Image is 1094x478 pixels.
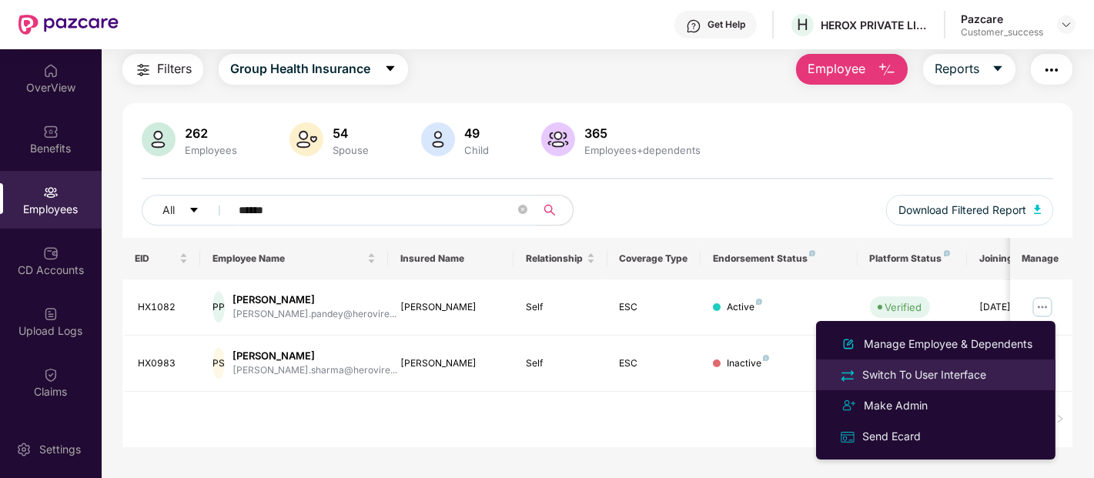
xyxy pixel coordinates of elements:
[1030,295,1055,319] img: manageButton
[1034,205,1042,214] img: svg+xml;base64,PHN2ZyB4bWxucz0iaHR0cDovL3d3dy53My5vcmcvMjAwMC9zdmciIHhtbG5zOnhsaW5rPSJodHRwOi8vd3...
[43,63,59,79] img: svg+xml;base64,PHN2ZyBpZD0iSG9tZSIgeG1sbnM9Imh0dHA6Ly93d3cudzMub3JnLzIwMDAvc3ZnIiB3aWR0aD0iMjAiIG...
[514,238,607,279] th: Relationship
[388,238,514,279] th: Insured Name
[1042,61,1061,79] img: svg+xml;base64,PHN2ZyB4bWxucz0iaHR0cDovL3d3dy53My5vcmcvMjAwMC9zdmciIHdpZHRoPSIyNCIgaGVpZ2h0PSIyNC...
[1010,238,1072,279] th: Manage
[898,202,1026,219] span: Download Filtered Report
[541,122,575,156] img: svg+xml;base64,PHN2ZyB4bWxucz0iaHR0cDovL3d3dy53My5vcmcvMjAwMC9zdmciIHhtbG5zOnhsaW5rPSJodHRwOi8vd3...
[400,356,501,371] div: [PERSON_NAME]
[219,54,408,85] button: Group Health Insurancecaret-down
[182,144,240,156] div: Employees
[230,59,370,79] span: Group Health Insurance
[461,125,492,141] div: 49
[821,18,928,32] div: HEROX PRIVATE LIMITED
[727,300,762,315] div: Active
[18,15,119,35] img: New Pazcare Logo
[138,356,189,371] div: HX0983
[400,300,501,315] div: [PERSON_NAME]
[809,250,815,256] img: svg+xml;base64,PHN2ZyB4bWxucz0iaHR0cDovL3d3dy53My5vcmcvMjAwMC9zdmciIHdpZHRoPSI4IiBoZWlnaHQ9IjgiIH...
[1056,414,1065,423] span: right
[182,125,240,141] div: 262
[421,122,455,156] img: svg+xml;base64,PHN2ZyB4bWxucz0iaHR0cDovL3d3dy53My5vcmcvMjAwMC9zdmciIHhtbG5zOnhsaW5rPSJodHRwOi8vd3...
[233,363,397,378] div: [PERSON_NAME].sharma@herovire...
[923,54,1015,85] button: Reportscaret-down
[620,356,689,371] div: ESC
[1060,18,1072,31] img: svg+xml;base64,PHN2ZyBpZD0iRHJvcGRvd24tMzJ4MzIiIHhtbG5zPSJodHRwOi8vd3d3LnczLm9yZy8yMDAwL3N2ZyIgd2...
[581,125,704,141] div: 365
[289,122,323,156] img: svg+xml;base64,PHN2ZyB4bWxucz0iaHR0cDovL3d3dy53My5vcmcvMjAwMC9zdmciIHhtbG5zOnhsaW5rPSJodHRwOi8vd3...
[708,18,745,31] div: Get Help
[861,397,931,414] div: Make Admin
[233,349,397,363] div: [PERSON_NAME]
[859,428,924,445] div: Send Ecard
[330,125,372,141] div: 54
[961,12,1043,26] div: Pazcare
[518,205,527,214] span: close-circle
[162,202,175,219] span: All
[935,59,979,79] span: Reports
[796,54,908,85] button: Employee
[189,205,199,217] span: caret-down
[686,18,701,34] img: svg+xml;base64,PHN2ZyBpZD0iSGVscC0zMngzMiIgeG1sbnM9Imh0dHA6Ly93d3cudzMub3JnLzIwMDAvc3ZnIiB3aWR0aD...
[967,238,1061,279] th: Joining Date
[992,62,1004,76] span: caret-down
[839,335,858,353] img: svg+xml;base64,PHN2ZyB4bWxucz0iaHR0cDovL3d3dy53My5vcmcvMjAwMC9zdmciIHhtbG5zOnhsaW5rPSJodHRwOi8vd3...
[808,59,865,79] span: Employee
[157,59,192,79] span: Filters
[134,61,152,79] img: svg+xml;base64,PHN2ZyB4bWxucz0iaHR0cDovL3d3dy53My5vcmcvMjAwMC9zdmciIHdpZHRoPSIyNCIgaGVpZ2h0PSIyNC...
[43,185,59,200] img: svg+xml;base64,PHN2ZyBpZD0iRW1wbG95ZWVzIiB4bWxucz0iaHR0cDovL3d3dy53My5vcmcvMjAwMC9zdmciIHdpZHRoPS...
[16,442,32,457] img: svg+xml;base64,PHN2ZyBpZD0iU2V0dGluZy0yMHgyMCIgeG1sbnM9Imh0dHA6Ly93d3cudzMub3JnLzIwMDAvc3ZnIiB3aW...
[43,367,59,383] img: svg+xml;base64,PHN2ZyBpZD0iQ2xhaW0iIHhtbG5zPSJodHRwOi8vd3d3LnczLm9yZy8yMDAwL3N2ZyIgd2lkdGg9IjIwIi...
[861,336,1035,353] div: Manage Employee & Dependents
[535,204,565,216] span: search
[138,300,189,315] div: HX1082
[1048,407,1072,432] button: right
[233,292,396,307] div: [PERSON_NAME]
[859,366,989,383] div: Switch To User Interface
[526,252,584,265] span: Relationship
[212,292,225,323] div: PP
[878,61,896,79] img: svg+xml;base64,PHN2ZyB4bWxucz0iaHR0cDovL3d3dy53My5vcmcvMjAwMC9zdmciIHhtbG5zOnhsaW5rPSJodHRwOi8vd3...
[461,144,492,156] div: Child
[885,299,922,315] div: Verified
[142,195,236,226] button: Allcaret-down
[526,300,595,315] div: Self
[212,252,364,265] span: Employee Name
[526,356,595,371] div: Self
[797,15,808,34] span: H
[756,299,762,305] img: svg+xml;base64,PHN2ZyB4bWxucz0iaHR0cDovL3d3dy53My5vcmcvMjAwMC9zdmciIHdpZHRoPSI4IiBoZWlnaHQ9IjgiIH...
[518,203,527,218] span: close-circle
[330,144,372,156] div: Spouse
[122,238,201,279] th: EID
[727,356,769,371] div: Inactive
[839,396,858,415] img: svg+xml;base64,PHN2ZyB4bWxucz0iaHR0cDovL3d3dy53My5vcmcvMjAwMC9zdmciIHdpZHRoPSIyNCIgaGVpZ2h0PSIyNC...
[1048,407,1072,432] li: Next Page
[135,252,177,265] span: EID
[713,252,845,265] div: Endorsement Status
[142,122,176,156] img: svg+xml;base64,PHN2ZyB4bWxucz0iaHR0cDovL3d3dy53My5vcmcvMjAwMC9zdmciIHhtbG5zOnhsaW5rPSJodHRwOi8vd3...
[212,348,225,379] div: PS
[43,124,59,139] img: svg+xml;base64,PHN2ZyBpZD0iQmVuZWZpdHMiIHhtbG5zPSJodHRwOi8vd3d3LnczLm9yZy8yMDAwL3N2ZyIgd2lkdGg9Ij...
[43,306,59,322] img: svg+xml;base64,PHN2ZyBpZD0iVXBsb2FkX0xvZ3MiIGRhdGEtbmFtZT0iVXBsb2FkIExvZ3MiIHhtbG5zPSJodHRwOi8vd3...
[35,442,85,457] div: Settings
[763,355,769,361] img: svg+xml;base64,PHN2ZyB4bWxucz0iaHR0cDovL3d3dy53My5vcmcvMjAwMC9zdmciIHdpZHRoPSI4IiBoZWlnaHQ9IjgiIH...
[839,429,856,446] img: svg+xml;base64,PHN2ZyB4bWxucz0iaHR0cDovL3d3dy53My5vcmcvMjAwMC9zdmciIHdpZHRoPSIxNiIgaGVpZ2h0PSIxNi...
[979,300,1049,315] div: [DATE]
[233,307,396,322] div: [PERSON_NAME].pandey@herovire...
[886,195,1054,226] button: Download Filtered Report
[200,238,388,279] th: Employee Name
[43,246,59,261] img: svg+xml;base64,PHN2ZyBpZD0iQ0RfQWNjb3VudHMiIGRhdGEtbmFtZT0iQ0QgQWNjb3VudHMiIHhtbG5zPSJodHRwOi8vd3...
[122,54,203,85] button: Filters
[839,367,856,384] img: svg+xml;base64,PHN2ZyB4bWxucz0iaHR0cDovL3d3dy53My5vcmcvMjAwMC9zdmciIHdpZHRoPSIyNCIgaGVpZ2h0PSIyNC...
[870,252,955,265] div: Platform Status
[535,195,574,226] button: search
[944,250,950,256] img: svg+xml;base64,PHN2ZyB4bWxucz0iaHR0cDovL3d3dy53My5vcmcvMjAwMC9zdmciIHdpZHRoPSI4IiBoZWlnaHQ9IjgiIH...
[620,300,689,315] div: ESC
[961,26,1043,38] div: Customer_success
[384,62,396,76] span: caret-down
[607,238,701,279] th: Coverage Type
[581,144,704,156] div: Employees+dependents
